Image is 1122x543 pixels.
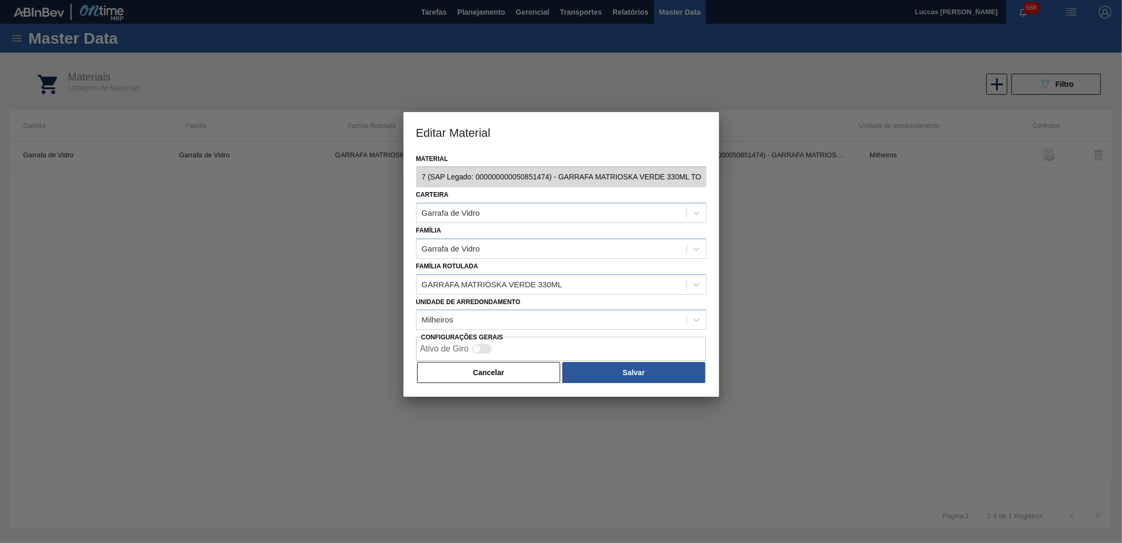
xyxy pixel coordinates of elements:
div: GARRAFA MATRIOSKA VERDE 330ML [422,280,562,289]
label: Ativo de Giro [420,344,469,353]
div: Garrafa de Vidro [422,244,480,253]
label: Família Rotulada [416,263,478,270]
label: Unidade de arredondamento [416,298,521,306]
div: Milheiros [422,316,453,325]
label: Família [416,227,441,234]
label: Configurações Gerais [421,334,503,341]
label: Carteira [416,191,449,198]
button: Cancelar [417,362,561,383]
label: Material [416,152,706,167]
button: Salvar [562,362,705,383]
div: Garrafa de Vidro [422,209,480,218]
h3: Editar Material [403,112,719,152]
